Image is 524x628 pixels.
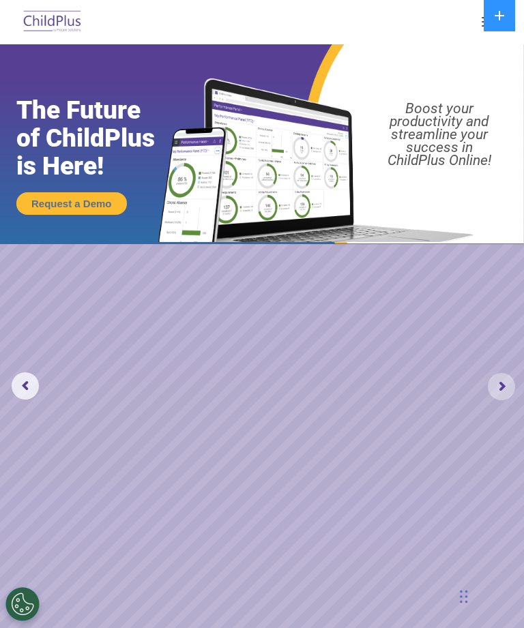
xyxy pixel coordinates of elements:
rs-layer: The Future of ChildPlus is Here! [16,96,184,180]
div: Drag [460,576,468,617]
a: Request a Demo [16,192,127,215]
iframe: Chat Widget [456,563,524,628]
img: ChildPlus by Procare Solutions [20,6,85,38]
button: Cookies Settings [5,587,40,621]
rs-layer: Boost your productivity and streamline your success in ChildPlus Online! [362,102,516,167]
